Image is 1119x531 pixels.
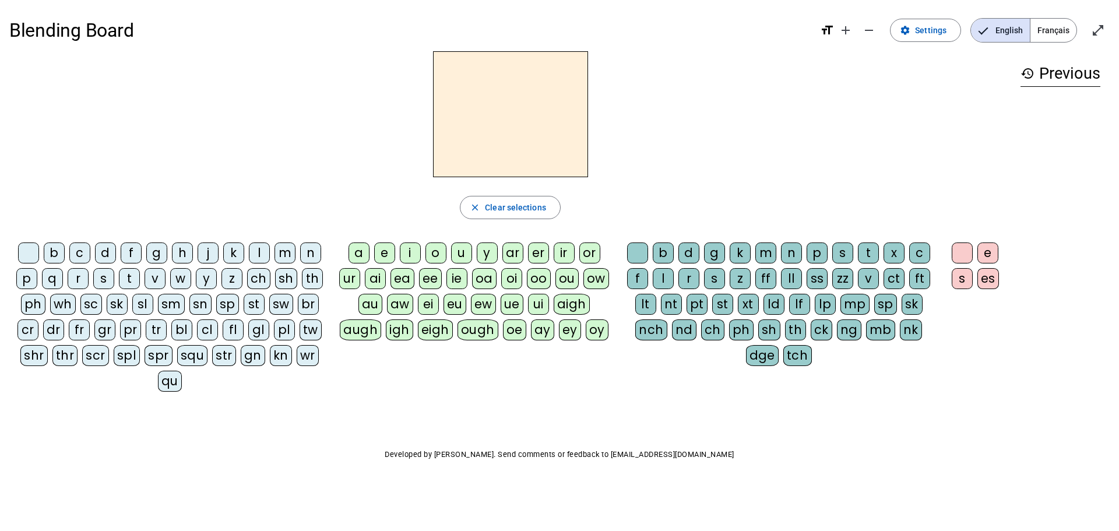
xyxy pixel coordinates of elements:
div: oo [527,268,551,289]
div: e [374,242,395,263]
div: tw [300,319,322,340]
div: nt [661,294,682,315]
div: ct [884,268,905,289]
div: o [425,242,446,263]
div: eu [444,294,466,315]
div: u [451,242,472,263]
div: ff [755,268,776,289]
div: sp [216,294,239,315]
div: p [16,268,37,289]
div: wr [297,345,319,366]
div: y [477,242,498,263]
div: ft [909,268,930,289]
div: ss [807,268,828,289]
div: z [221,268,242,289]
div: n [300,242,321,263]
div: augh [340,319,381,340]
div: ng [837,319,861,340]
div: ld [763,294,784,315]
div: lp [815,294,836,315]
div: ui [528,294,549,315]
div: sn [189,294,212,315]
div: aw [387,294,413,315]
div: ou [555,268,579,289]
div: scr [82,345,109,366]
div: nch [635,319,667,340]
mat-icon: format_size [820,23,834,37]
div: gl [248,319,269,340]
span: Settings [915,23,946,37]
div: f [121,242,142,263]
div: sc [80,294,102,315]
div: y [196,268,217,289]
div: dge [746,345,779,366]
div: b [653,242,674,263]
div: oy [586,319,608,340]
div: pt [687,294,708,315]
div: ar [502,242,523,263]
div: v [858,268,879,289]
div: sm [158,294,185,315]
div: r [68,268,89,289]
div: d [95,242,116,263]
div: p [807,242,828,263]
div: xt [738,294,759,315]
div: tr [146,319,167,340]
div: ee [419,268,442,289]
div: ck [811,319,832,340]
div: ey [559,319,581,340]
div: th [302,268,323,289]
div: oa [472,268,497,289]
div: squ [177,345,208,366]
div: nk [900,319,922,340]
div: fl [223,319,244,340]
div: spl [114,345,140,366]
div: sh [275,268,297,289]
mat-button-toggle-group: Language selection [970,18,1077,43]
div: oe [503,319,526,340]
div: ch [701,319,724,340]
div: ew [471,294,496,315]
div: s [832,242,853,263]
div: l [249,242,270,263]
div: spr [145,345,173,366]
div: c [909,242,930,263]
div: shr [20,345,48,366]
div: bl [171,319,192,340]
div: t [119,268,140,289]
div: ch [247,268,270,289]
p: Developed by [PERSON_NAME]. Send comments or feedback to [EMAIL_ADDRESS][DOMAIN_NAME] [9,448,1110,462]
div: v [145,268,166,289]
button: Enter full screen [1086,19,1110,42]
div: t [858,242,879,263]
div: ea [390,268,414,289]
div: ie [446,268,467,289]
span: Français [1030,19,1076,42]
div: pl [274,319,295,340]
div: kn [270,345,292,366]
div: ir [554,242,575,263]
div: x [884,242,905,263]
div: sk [107,294,128,315]
div: thr [52,345,78,366]
div: sw [269,294,293,315]
div: str [212,345,236,366]
div: ough [458,319,498,340]
div: c [69,242,90,263]
div: lf [789,294,810,315]
div: eigh [418,319,453,340]
div: lt [635,294,656,315]
h1: Blending Board [9,12,811,49]
div: mb [866,319,895,340]
div: st [712,294,733,315]
div: wh [50,294,76,315]
div: fr [69,319,90,340]
div: sk [902,294,923,315]
div: ai [365,268,386,289]
div: oi [501,268,522,289]
div: mp [840,294,870,315]
div: au [358,294,382,315]
div: m [275,242,295,263]
div: ei [418,294,439,315]
div: k [223,242,244,263]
